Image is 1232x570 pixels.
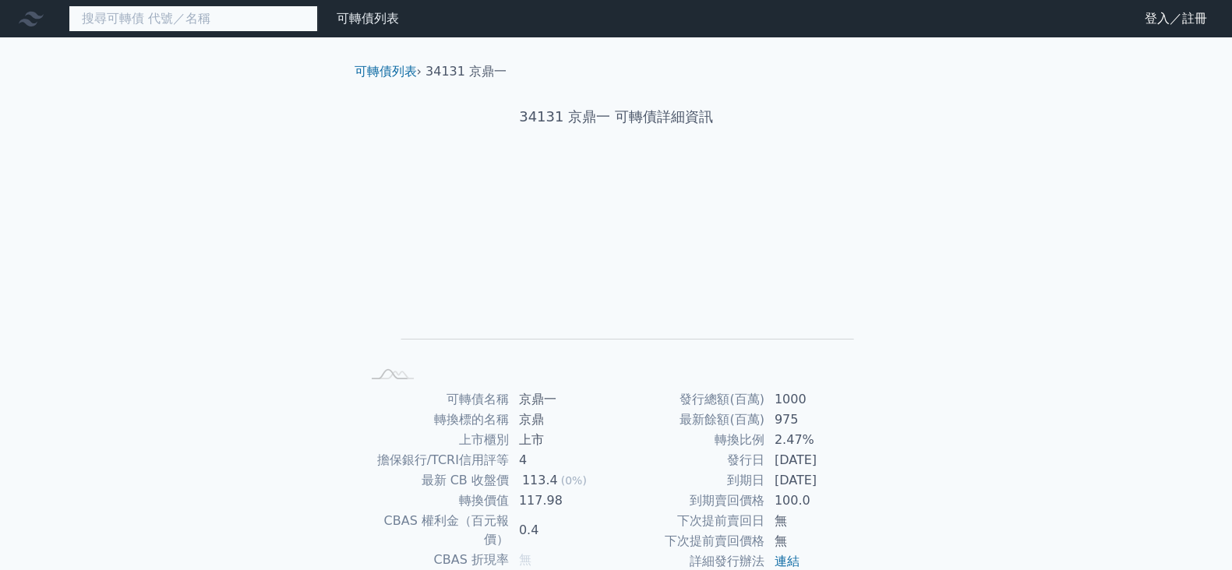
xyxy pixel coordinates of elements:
[765,511,872,531] td: 無
[765,389,872,410] td: 1000
[519,471,561,490] div: 113.4
[355,62,422,81] li: ›
[425,62,507,81] li: 34131 京鼎一
[361,389,510,410] td: 可轉債名稱
[775,554,800,568] a: 連結
[616,491,765,511] td: 到期賣回價格
[765,470,872,491] td: [DATE]
[561,474,587,487] span: (0%)
[361,491,510,511] td: 轉換價值
[337,11,399,26] a: 可轉債列表
[616,531,765,551] td: 下次提前賣回價格
[387,176,854,362] g: Chart
[510,410,616,430] td: 京鼎
[361,430,510,450] td: 上市櫃別
[765,430,872,450] td: 2.47%
[361,410,510,430] td: 轉換標的名稱
[1132,6,1220,31] a: 登入／註冊
[355,64,417,79] a: 可轉債列表
[519,552,531,567] span: 無
[616,511,765,531] td: 下次提前賣回日
[510,450,616,470] td: 4
[616,410,765,430] td: 最新餘額(百萬)
[616,450,765,470] td: 發行日
[765,531,872,551] td: 無
[765,491,872,511] td: 100.0
[765,450,872,470] td: [DATE]
[616,389,765,410] td: 發行總額(百萬)
[510,511,616,550] td: 0.4
[342,106,891,128] h1: 34131 京鼎一 可轉債詳細資訊
[510,389,616,410] td: 京鼎一
[510,491,616,511] td: 117.98
[361,450,510,470] td: 擔保銀行/TCRI信用評等
[616,430,765,450] td: 轉換比例
[765,410,872,430] td: 975
[616,470,765,491] td: 到期日
[69,5,318,32] input: 搜尋可轉債 代號／名稱
[361,470,510,491] td: 最新 CB 收盤價
[361,511,510,550] td: CBAS 權利金（百元報價）
[361,550,510,570] td: CBAS 折現率
[510,430,616,450] td: 上市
